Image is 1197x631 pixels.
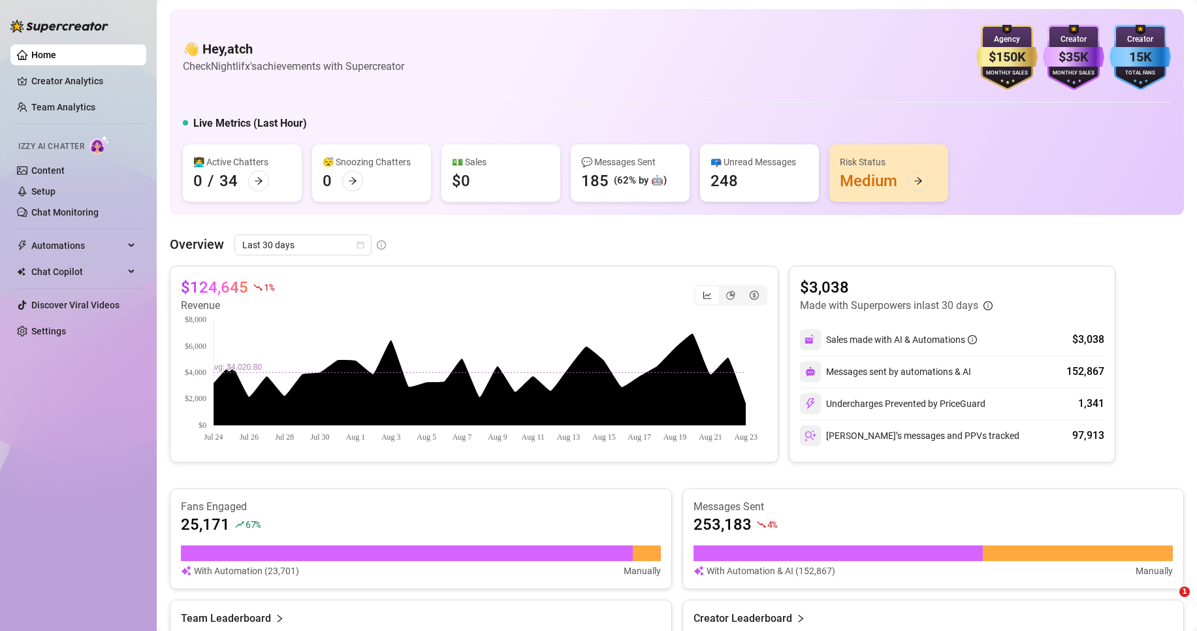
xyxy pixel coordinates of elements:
[31,235,124,256] span: Automations
[275,611,284,626] span: right
[31,71,136,91] a: Creator Analytics
[18,140,84,153] span: Izzy AI Chatter
[1109,69,1171,78] div: Total Fans
[1043,25,1104,90] img: purple-badge-B9DA21FR.svg
[1072,428,1104,444] div: 97,913
[323,170,332,191] div: 0
[1179,587,1190,597] span: 1
[767,518,777,530] span: 4 %
[357,241,364,249] span: calendar
[242,235,364,255] span: Last 30 days
[183,40,404,58] h4: 👋 Hey, atch
[31,300,120,310] a: Discover Viral Videos
[703,291,712,300] span: line-chart
[800,425,1019,446] div: [PERSON_NAME]’s messages and PPVs tracked
[976,69,1038,78] div: Monthly Sales
[170,235,224,254] article: Overview
[796,611,805,626] span: right
[800,393,985,414] div: Undercharges Prevented by PriceGuard
[10,20,108,33] img: logo-BBDzfeDw.svg
[31,207,99,218] a: Chat Monitoring
[264,281,274,293] span: 1 %
[31,326,66,336] a: Settings
[581,170,609,191] div: 185
[805,334,816,346] img: svg%3e
[17,267,25,276] img: Chat Copilot
[323,155,421,169] div: 😴 Snoozing Chatters
[181,298,274,314] article: Revenue
[805,430,816,442] img: svg%3e
[1043,33,1104,46] div: Creator
[976,33,1038,46] div: Agency
[800,361,971,382] div: Messages sent by automations & AI
[1153,587,1184,618] iframe: Intercom live chat
[31,261,124,282] span: Chat Copilot
[976,25,1038,90] img: gold-badge-CigiZidd.svg
[826,332,977,347] div: Sales made with AI & Automations
[254,176,263,186] span: arrow-right
[1136,564,1173,578] article: Manually
[1109,33,1171,46] div: Creator
[31,165,65,176] a: Content
[31,186,56,197] a: Setup
[914,176,923,186] span: arrow-right
[31,102,95,112] a: Team Analytics
[1072,332,1104,348] div: $3,038
[452,155,550,169] div: 💵 Sales
[253,283,263,292] span: fall
[1109,47,1171,67] div: 15K
[194,564,299,578] article: With Automation (23,701)
[89,135,110,154] img: AI Chatter
[805,366,816,377] img: svg%3e
[452,170,470,191] div: $0
[624,564,661,578] article: Manually
[710,170,738,191] div: 248
[750,291,759,300] span: dollar-circle
[181,564,191,578] img: svg%3e
[219,170,238,191] div: 34
[246,518,261,530] span: 67 %
[581,155,679,169] div: 💬 Messages Sent
[348,176,357,186] span: arrow-right
[726,291,735,300] span: pie-chart
[181,500,661,514] article: Fans Engaged
[710,155,808,169] div: 📪 Unread Messages
[1109,25,1171,90] img: blue-badge-DgoSNQY1.svg
[183,58,404,74] article: Check Nightlifx's achievements with Supercreator
[968,335,977,344] span: info-circle
[614,173,667,189] div: (62% by 🤖)
[976,47,1038,67] div: $150K
[193,170,202,191] div: 0
[1043,69,1104,78] div: Monthly Sales
[694,514,752,535] article: 253,183
[193,155,291,169] div: 👩‍💻 Active Chatters
[800,277,993,298] article: $3,038
[1078,396,1104,412] div: 1,341
[1043,47,1104,67] div: $35K
[181,514,230,535] article: 25,171
[377,240,386,250] span: info-circle
[800,298,978,314] article: Made with Superpowers in last 30 days
[235,520,244,529] span: rise
[694,611,792,626] article: Creator Leaderboard
[805,398,816,410] img: svg%3e
[694,285,767,306] div: segmented control
[181,277,248,298] article: $124,645
[1066,364,1104,380] div: 152,867
[694,500,1173,514] article: Messages Sent
[707,564,835,578] article: With Automation & AI (152,867)
[694,564,704,578] img: svg%3e
[31,50,56,60] a: Home
[193,116,307,131] h5: Live Metrics (Last Hour)
[983,301,993,310] span: info-circle
[840,155,938,169] div: Risk Status
[757,520,766,529] span: fall
[17,240,27,251] span: thunderbolt
[181,611,271,626] article: Team Leaderboard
